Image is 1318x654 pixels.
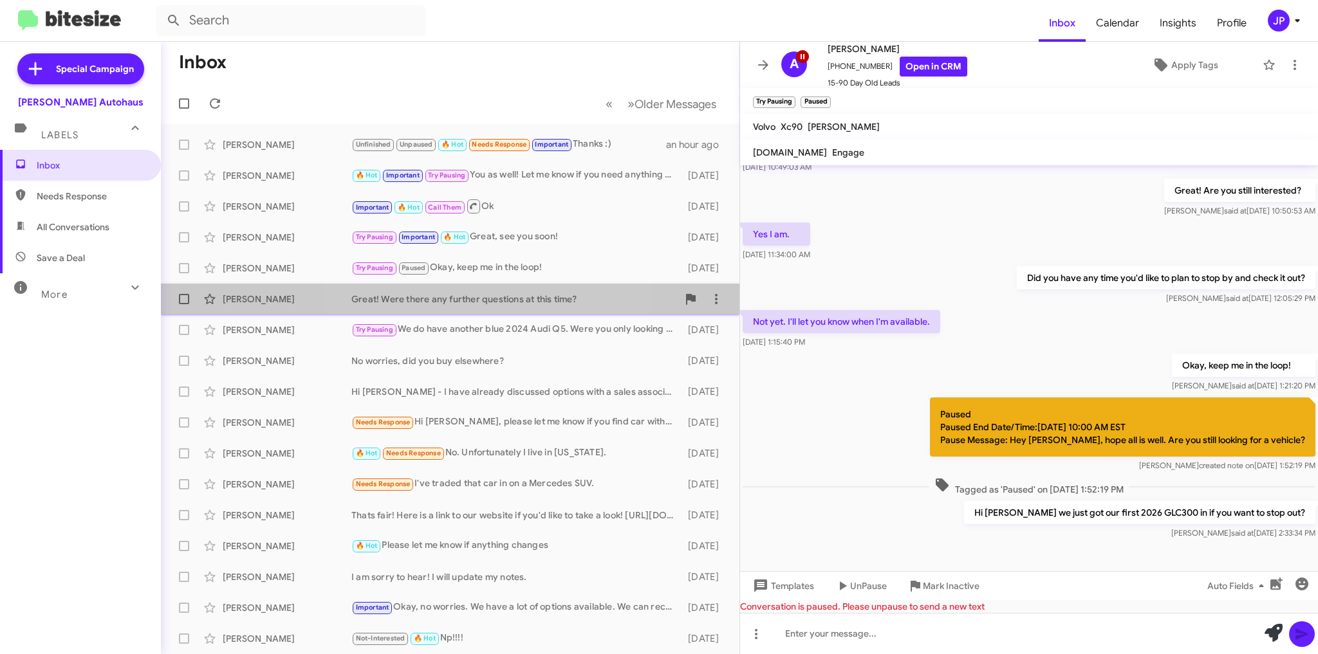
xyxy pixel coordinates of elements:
[223,169,351,182] div: [PERSON_NAME]
[1149,5,1207,42] span: Insights
[356,203,389,212] span: Important
[351,538,680,553] div: Please let me know if anything changes
[740,600,1318,613] div: Conversation is paused. Please unpause to send a new text
[680,570,729,583] div: [DATE]
[1224,206,1247,215] span: said at
[753,147,827,158] span: [DOMAIN_NAME]
[351,415,680,430] div: Hi [PERSON_NAME], please let me know if you find car with the following features. 2024 to 25, gle...
[351,198,680,214] div: Ok
[223,509,351,522] div: [PERSON_NAME]
[351,322,680,337] div: We do have another blue 2024 Audi Q5. Were you only looking at the 2025?
[1086,5,1149,42] span: Calendar
[680,540,729,552] div: [DATE]
[964,501,1315,524] p: Hi [PERSON_NAME] we just got our first 2026 GLC300 in if you want to stop out?
[386,171,420,179] span: Important
[1207,5,1257,42] a: Profile
[599,91,724,117] nav: Page navigation example
[428,203,461,212] span: Call Them
[223,478,351,491] div: [PERSON_NAME]
[1268,10,1290,32] div: JP
[472,140,526,149] span: Needs Response
[356,264,393,272] span: Try Pausing
[930,397,1315,457] p: Paused Paused End Date/Time:[DATE] 10:00 AM EST Pause Message: Hey [PERSON_NAME], hope all is wel...
[428,171,465,179] span: Try Pausing
[223,262,351,275] div: [PERSON_NAME]
[37,190,146,203] span: Needs Response
[351,354,680,367] div: No worries, did you buy elsewhere?
[1139,460,1315,470] span: [PERSON_NAME] [DATE] 1:52:19 PM
[351,385,680,398] div: Hi [PERSON_NAME] - I have already discussed options with a sales associate and have decided to st...
[1197,574,1279,597] button: Auto Fields
[356,480,411,488] span: Needs Response
[929,477,1129,496] span: Tagged as 'Paused' on [DATE] 1:52:19 PM
[635,97,716,111] span: Older Messages
[386,449,441,457] span: Needs Response
[1257,10,1304,32] button: JP
[743,310,940,333] p: Not yet. I'll let you know when I'm available.
[223,354,351,367] div: [PERSON_NAME]
[606,96,613,112] span: «
[680,200,729,213] div: [DATE]
[923,574,979,597] span: Mark Inactive
[1172,354,1315,377] p: Okay, keep me in the loop!
[680,385,729,398] div: [DATE]
[223,601,351,614] div: [PERSON_NAME]
[832,147,864,158] span: Engage
[743,337,805,347] span: [DATE] 1:15:40 PM
[223,570,351,583] div: [PERSON_NAME]
[828,57,967,77] span: [PHONE_NUMBER]
[351,600,680,615] div: Okay, no worries. We have a lot of options available. We can reconnect later on!
[37,159,146,172] span: Inbox
[598,91,620,117] button: Previous
[156,5,426,36] input: Search
[743,223,810,246] p: Yes I am.
[824,574,897,597] button: UnPause
[356,325,393,334] span: Try Pausing
[680,478,729,491] div: [DATE]
[897,574,990,597] button: Mark Inactive
[223,540,351,552] div: [PERSON_NAME]
[1207,574,1269,597] span: Auto Fields
[666,138,729,151] div: an hour ago
[41,129,79,141] span: Labels
[850,574,887,597] span: UnPause
[402,233,435,241] span: Important
[398,203,420,212] span: 🔥 Hot
[356,233,393,241] span: Try Pausing
[1172,381,1315,390] span: [PERSON_NAME] [DATE] 1:21:20 PM
[1171,53,1218,77] span: Apply Tags
[1039,5,1086,42] a: Inbox
[828,77,967,89] span: 15-90 Day Old Leads
[808,121,880,132] span: [PERSON_NAME]
[1232,381,1254,390] span: said at
[400,140,433,149] span: Unpaused
[680,447,729,460] div: [DATE]
[356,603,389,612] span: Important
[680,169,729,182] div: [DATE]
[56,62,134,75] span: Special Campaign
[356,140,391,149] span: Unfinished
[356,634,405,642] span: Not-Interested
[1017,266,1315,289] p: Did you have any time you'd like to plan to stop by and check it out?
[351,631,680,646] div: Np!!!!
[535,140,568,149] span: Important
[828,41,967,57] span: [PERSON_NAME]
[441,140,463,149] span: 🔥 Hot
[223,231,351,244] div: [PERSON_NAME]
[743,162,812,172] span: [DATE] 10:49:03 AM
[1112,53,1256,77] button: Apply Tags
[223,323,351,336] div: [PERSON_NAME]
[351,260,680,275] div: Okay, keep me in the loop!
[1164,206,1315,215] span: [PERSON_NAME] [DATE] 10:50:53 AM
[351,509,680,522] div: Thats fair! Here is a link to our website if you'd like to take a look! [URL][DOMAIN_NAME]
[680,601,729,614] div: [DATE]
[351,293,678,305] div: Great! Were there any further questions at this time?
[1171,528,1315,538] span: [PERSON_NAME] [DATE] 2:33:34 PM
[223,293,351,305] div: [PERSON_NAME]
[1226,293,1248,303] span: said at
[414,634,436,642] span: 🔥 Hot
[620,91,724,117] button: Next
[753,121,775,132] span: Volvo
[781,121,803,132] span: Xc90
[1199,460,1254,470] span: created note on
